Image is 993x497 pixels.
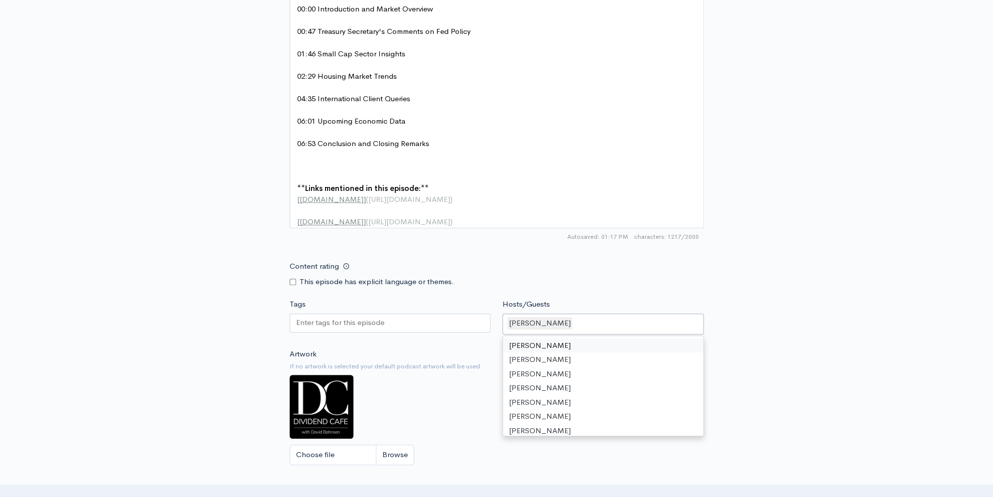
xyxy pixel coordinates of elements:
div: [PERSON_NAME] [503,352,703,367]
span: [URL][DOMAIN_NAME] [368,194,450,204]
label: Tags [290,299,306,310]
span: 1217/2000 [634,232,699,241]
span: 00:00 Introduction and Market Overview [297,4,433,13]
span: 00:47 Treasury Secretary's Comments on Fed Policy [297,26,471,36]
span: 06:53 Conclusion and Closing Remarks [297,139,429,148]
span: Links mentioned in this episode: [305,183,421,193]
span: ) [450,194,453,204]
span: [DOMAIN_NAME] [300,194,363,204]
span: ( [366,217,368,226]
div: [PERSON_NAME] [503,395,703,410]
span: ) [450,217,453,226]
label: Hosts/Guests [502,299,550,310]
span: ] [363,217,366,226]
span: 04:35 International Client Queries [297,94,410,103]
span: 01:46 Small Cap Sector Insights [297,49,405,58]
span: 02:29 Housing Market Trends [297,71,397,81]
input: Enter tags for this episode [296,317,386,329]
span: Autosaved: 01:17 PM [567,232,628,241]
span: ] [363,194,366,204]
span: [ [297,217,300,226]
span: ( [366,194,368,204]
div: [PERSON_NAME] [503,338,703,353]
span: [URL][DOMAIN_NAME] [368,217,450,226]
div: [PERSON_NAME] [503,424,703,438]
div: [PERSON_NAME] [503,381,703,395]
div: [PERSON_NAME] [503,367,703,381]
div: [PERSON_NAME] [503,409,703,424]
label: Content rating [290,256,339,277]
label: This episode has explicit language or themes. [300,276,454,288]
small: If no artwork is selected your default podcast artwork will be used [290,361,704,371]
span: [DOMAIN_NAME] [300,217,363,226]
label: Artwork [290,348,317,360]
div: [PERSON_NAME] [507,317,572,330]
span: 06:01 Upcoming Economic Data [297,116,405,126]
span: [ [297,194,300,204]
